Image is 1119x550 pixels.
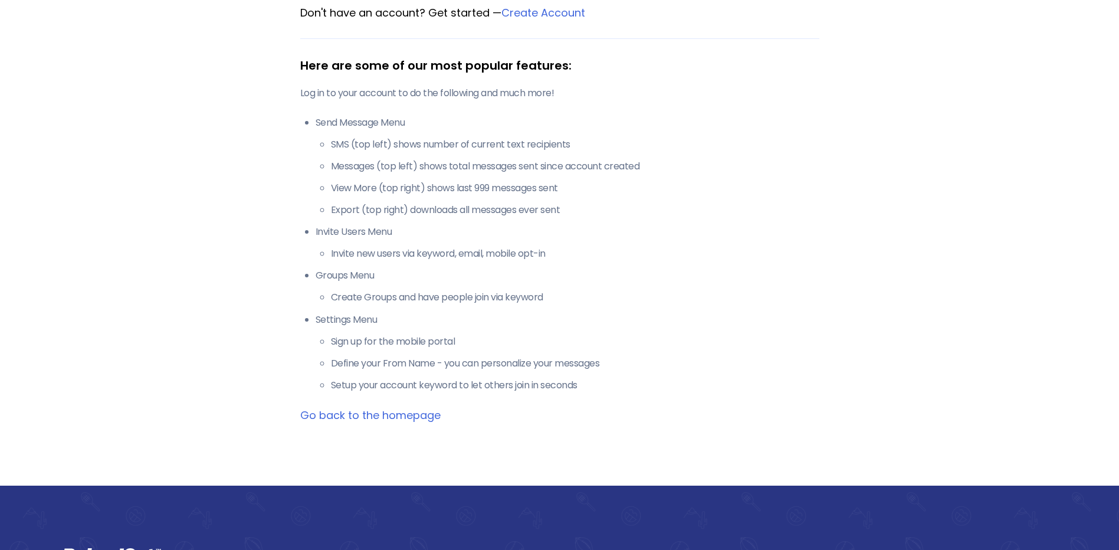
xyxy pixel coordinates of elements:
[300,86,819,100] p: Log in to your account to do the following and much more!
[300,57,819,74] div: Here are some of our most popular features:
[316,269,819,305] li: Groups Menu
[331,290,819,305] li: Create Groups and have people join via keyword
[331,356,819,371] li: Define your From Name - you can personalize your messages
[316,313,819,392] li: Settings Menu
[300,408,441,423] a: Go back to the homepage
[331,137,819,152] li: SMS (top left) shows number of current text recipients
[331,378,819,392] li: Setup your account keyword to let others join in seconds
[331,335,819,349] li: Sign up for the mobile portal
[331,181,819,195] li: View More (top right) shows last 999 messages sent
[316,225,819,261] li: Invite Users Menu
[501,5,585,20] a: Create Account
[316,116,819,217] li: Send Message Menu
[331,203,819,217] li: Export (top right) downloads all messages ever sent
[331,159,819,173] li: Messages (top left) shows total messages sent since account created
[331,247,819,261] li: Invite new users via keyword, email, mobile opt-in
